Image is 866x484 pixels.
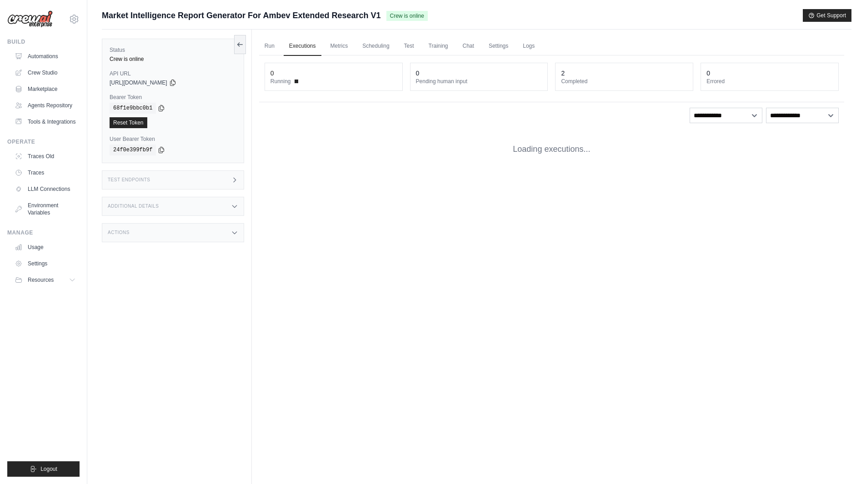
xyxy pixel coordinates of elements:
[108,177,150,183] h3: Test Endpoints
[270,69,274,78] div: 0
[423,37,454,56] a: Training
[11,165,80,180] a: Traces
[110,103,156,114] code: 68f1e9bbc0b1
[110,70,236,77] label: API URL
[11,115,80,129] a: Tools & Integrations
[706,78,833,85] dt: Errored
[110,94,236,101] label: Bearer Token
[110,117,147,128] a: Reset Token
[7,229,80,236] div: Manage
[11,256,80,271] a: Settings
[110,135,236,143] label: User Bearer Token
[7,10,53,28] img: Logo
[102,9,381,22] span: Market Intelligence Report Generator For Ambev Extended Research V1
[7,461,80,477] button: Logout
[108,230,130,235] h3: Actions
[7,38,80,45] div: Build
[7,138,80,145] div: Operate
[11,65,80,80] a: Crew Studio
[259,129,844,170] div: Loading executions...
[11,182,80,196] a: LLM Connections
[270,78,291,85] span: Running
[11,198,80,220] a: Environment Variables
[28,276,54,284] span: Resources
[110,46,236,54] label: Status
[11,82,80,96] a: Marketplace
[11,98,80,113] a: Agents Repository
[11,49,80,64] a: Automations
[284,37,321,56] a: Executions
[561,69,565,78] div: 2
[457,37,480,56] a: Chat
[325,37,354,56] a: Metrics
[11,240,80,254] a: Usage
[706,69,710,78] div: 0
[110,55,236,63] div: Crew is online
[517,37,540,56] a: Logs
[11,273,80,287] button: Resources
[110,145,156,155] code: 24f0e399fb9f
[11,149,80,164] a: Traces Old
[399,37,420,56] a: Test
[110,79,167,86] span: [URL][DOMAIN_NAME]
[40,465,57,473] span: Logout
[386,11,428,21] span: Crew is online
[357,37,395,56] a: Scheduling
[416,78,542,85] dt: Pending human input
[108,204,159,209] h3: Additional Details
[416,69,420,78] div: 0
[803,9,851,22] button: Get Support
[483,37,514,56] a: Settings
[259,37,280,56] a: Run
[561,78,687,85] dt: Completed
